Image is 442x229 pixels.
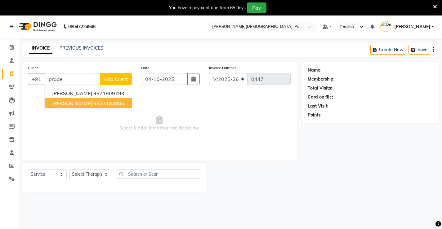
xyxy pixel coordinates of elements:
div: Name: [308,67,322,73]
b: 08047224946 [68,18,96,35]
button: Pay [247,2,266,13]
span: [PERSON_NAME] [52,100,92,106]
span: Add Client [104,76,128,82]
div: Last Visit: [308,103,328,109]
button: Save [409,45,430,55]
button: +91 [28,73,45,85]
div: Membership: [308,76,335,82]
div: You have a payment due from 65 days [169,5,246,11]
div: Card on file: [308,94,333,100]
ngb-highlight: 9323183806 [93,100,124,106]
span: [PERSON_NAME] [394,24,430,30]
img: Deepali Gaikwad [380,21,391,32]
span: [PERSON_NAME] [52,90,92,96]
div: Points: [308,112,322,118]
label: Date [141,65,150,71]
a: INVOICE [29,43,52,54]
label: Invoice Number [209,65,236,71]
img: logo [16,18,58,35]
span: Select & add items from the list below [28,92,291,154]
ngb-highlight: 9371909793 [93,90,124,96]
label: Client [28,65,38,71]
input: Search by Name/Mobile/Email/Code [45,73,100,85]
input: Search or Scan [116,169,200,179]
a: PREVIOUS INVOICES [60,45,103,51]
div: Total Visits: [308,85,332,91]
button: Add Client [100,73,132,85]
button: Create New [370,45,406,55]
